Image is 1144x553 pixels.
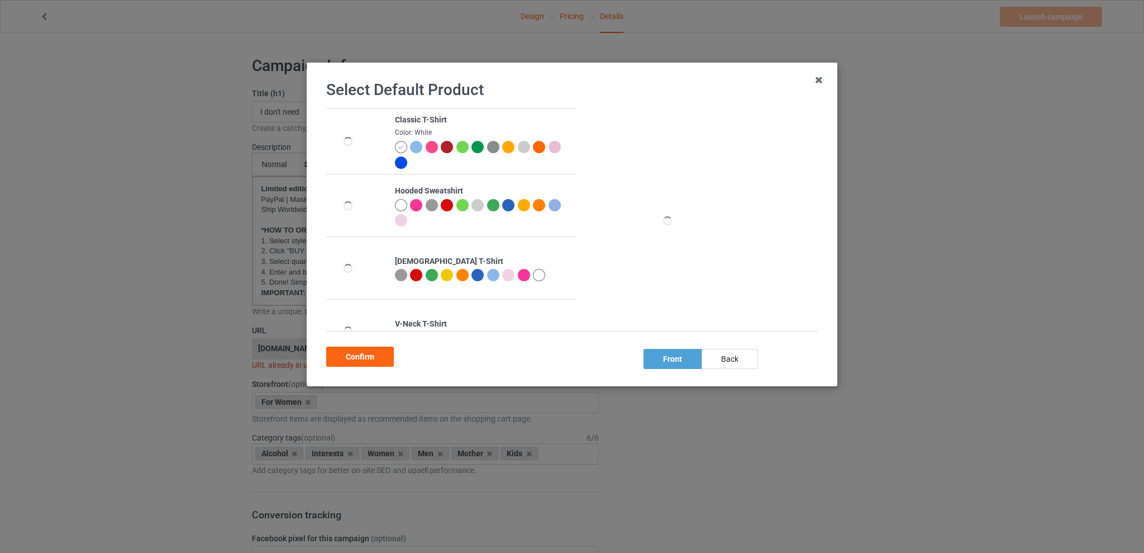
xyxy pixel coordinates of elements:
img: heather_texture.png [487,141,499,153]
div: V-Neck T-Shirt [395,319,570,330]
div: Classic T-Shirt [395,115,570,126]
h1: Select Default Product [326,80,818,100]
div: front [643,349,702,369]
div: back [702,349,758,369]
div: Color: White [395,128,570,138]
div: Hooded Sweatshirt [395,186,570,197]
div: [DEMOGRAPHIC_DATA] T-Shirt [395,256,570,267]
div: Confirm [326,347,394,367]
